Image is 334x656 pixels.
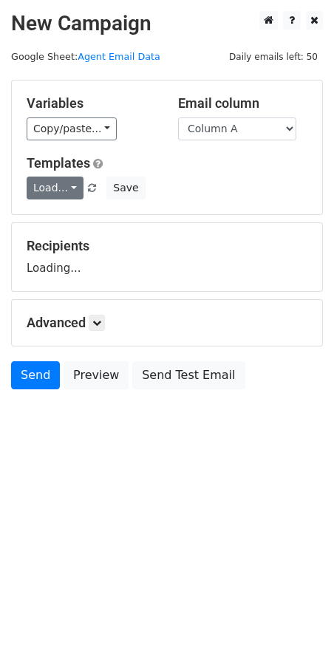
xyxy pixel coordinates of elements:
h2: New Campaign [11,11,323,36]
button: Save [106,177,145,199]
a: Agent Email Data [78,51,160,62]
a: Send [11,361,60,389]
h5: Email column [178,95,307,112]
a: Load... [27,177,83,199]
div: Loading... [27,238,307,276]
a: Preview [64,361,129,389]
h5: Advanced [27,315,307,331]
a: Templates [27,155,90,171]
a: Daily emails left: 50 [224,51,323,62]
span: Daily emails left: 50 [224,49,323,65]
a: Copy/paste... [27,117,117,140]
small: Google Sheet: [11,51,160,62]
h5: Recipients [27,238,307,254]
a: Send Test Email [132,361,245,389]
h5: Variables [27,95,156,112]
